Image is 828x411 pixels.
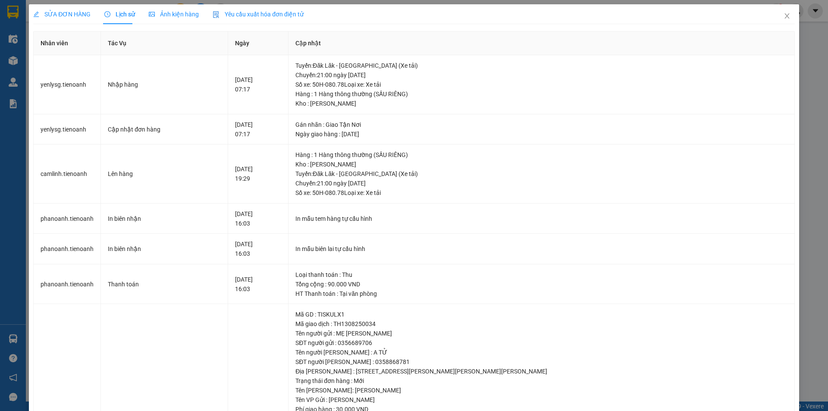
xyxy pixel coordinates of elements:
div: Hàng : 1 Hàng thông thường (SẦU RIÊNG) [295,89,787,99]
div: Cập nhật đơn hàng [108,125,220,134]
div: Tên VP Gửi : [PERSON_NAME] [295,395,787,405]
div: HT Thanh toán : Tại văn phòng [295,289,787,298]
td: phanoanh.tienoanh [34,264,101,304]
div: Lên hàng [108,169,220,179]
div: Gán nhãn : Giao Tận Nơi [295,120,787,129]
th: Cập nhật [289,31,795,55]
div: Kho : [PERSON_NAME] [295,160,787,169]
span: Lịch sử [104,11,135,18]
div: Tuyến : Đăk Lăk - [GEOGRAPHIC_DATA] (Xe tải) Chuyến: 21:00 ngày [DATE] Số xe: 50H-080.78 Loại xe:... [295,169,787,198]
div: Hàng : 1 Hàng thông thường (SẦU RIÊNG) [295,150,787,160]
span: picture [149,11,155,17]
div: In mẫu tem hàng tự cấu hình [295,214,787,223]
div: In mẫu biên lai tự cấu hình [295,244,787,254]
th: Nhân viên [34,31,101,55]
div: [DATE] 07:17 [235,120,282,139]
span: SỬA ĐƠN HÀNG [33,11,91,18]
div: Loại thanh toán : Thu [295,270,787,279]
div: Mã giao dịch : TH1308250034 [295,319,787,329]
span: Yêu cầu xuất hóa đơn điện tử [213,11,304,18]
div: Tên [PERSON_NAME]: [PERSON_NAME] [295,386,787,395]
div: Nhập hàng [108,80,220,89]
th: Ngày [228,31,289,55]
td: yenlysg.tienoanh [34,55,101,114]
span: clock-circle [104,11,110,17]
div: Kho : [PERSON_NAME] [295,99,787,108]
th: Tác Vụ [101,31,228,55]
div: [DATE] 16:03 [235,275,282,294]
div: SĐT người gửi : 0356689706 [295,338,787,348]
div: Tên người gửi : MẸ [PERSON_NAME] [295,329,787,338]
div: Địa [PERSON_NAME] : [STREET_ADDRESS][PERSON_NAME][PERSON_NAME][PERSON_NAME] [295,367,787,376]
td: phanoanh.tienoanh [34,204,101,234]
button: Close [775,4,799,28]
td: phanoanh.tienoanh [34,234,101,264]
div: [DATE] 16:03 [235,209,282,228]
span: close [784,13,790,19]
div: Mã GD : TISKULX1 [295,310,787,319]
div: SĐT người [PERSON_NAME] : 0358868781 [295,357,787,367]
div: Thanh toán [108,279,220,289]
div: Tổng cộng : 90.000 VND [295,279,787,289]
td: camlinh.tienoanh [34,144,101,204]
div: In biên nhận [108,214,220,223]
td: yenlysg.tienoanh [34,114,101,145]
div: Trạng thái đơn hàng : Mới [295,376,787,386]
div: Tên người [PERSON_NAME] : A TỬ [295,348,787,357]
div: In biên nhận [108,244,220,254]
div: Tuyến : Đăk Lăk - [GEOGRAPHIC_DATA] (Xe tải) Chuyến: 21:00 ngày [DATE] Số xe: 50H-080.78 Loại xe:... [295,61,787,89]
div: [DATE] 16:03 [235,239,282,258]
div: Ngày giao hàng : [DATE] [295,129,787,139]
div: [DATE] 07:17 [235,75,282,94]
span: edit [33,11,39,17]
img: icon [213,11,220,18]
span: Ảnh kiện hàng [149,11,199,18]
div: [DATE] 19:29 [235,164,282,183]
